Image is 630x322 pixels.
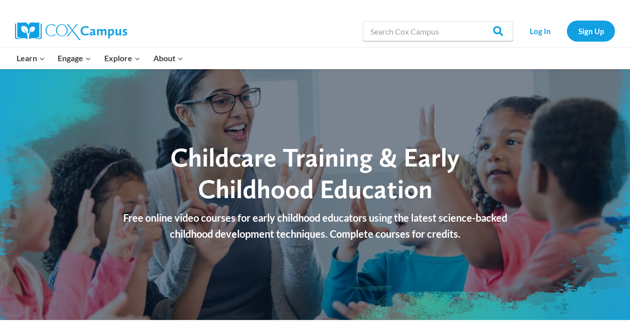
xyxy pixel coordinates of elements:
[58,52,91,65] span: Engage
[112,210,518,242] p: Free online video courses for early childhood educators using the latest science-backed childhood...
[15,22,127,40] img: Cox Campus
[567,21,615,41] a: Sign Up
[363,21,513,41] input: Search Cox Campus
[104,52,140,65] span: Explore
[518,21,562,41] a: Log In
[170,141,460,204] span: Childcare Training & Early Childhood Education
[153,52,183,65] span: About
[10,48,189,69] nav: Primary Navigation
[17,52,45,65] span: Learn
[518,21,615,41] nav: Secondary Navigation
